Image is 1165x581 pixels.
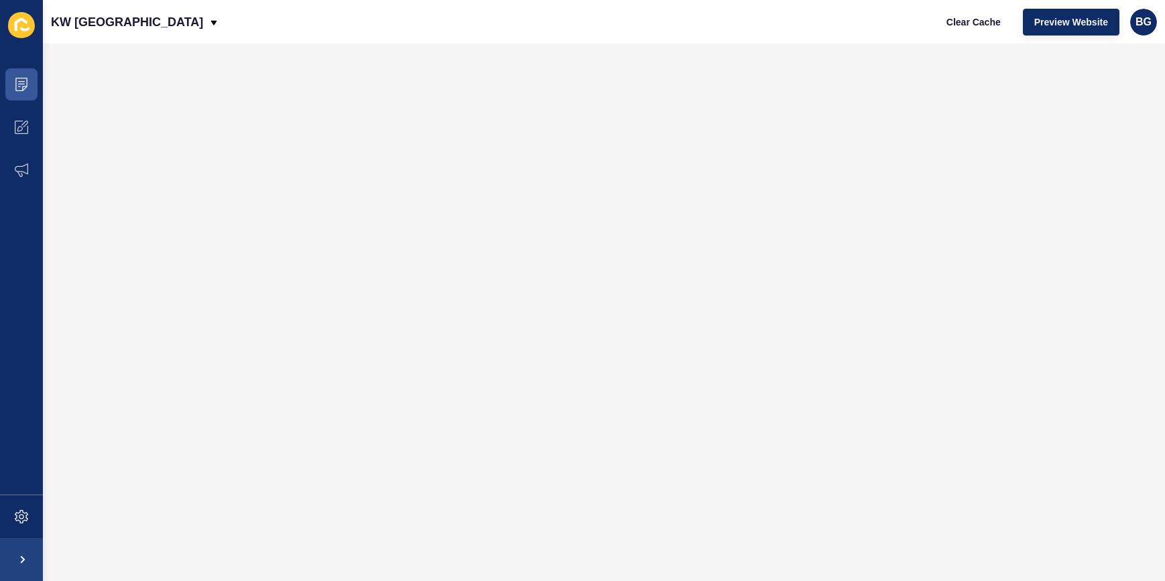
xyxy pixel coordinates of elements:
p: KW [GEOGRAPHIC_DATA] [51,5,203,39]
button: Clear Cache [935,9,1012,36]
span: Preview Website [1034,15,1108,29]
span: BG [1136,15,1152,29]
span: Clear Cache [946,15,1001,29]
button: Preview Website [1023,9,1119,36]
